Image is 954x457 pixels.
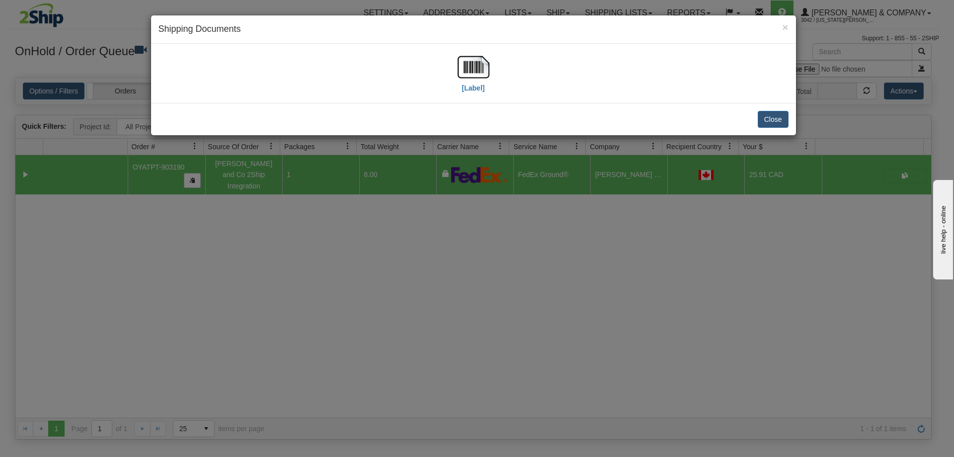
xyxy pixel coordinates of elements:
[462,83,485,93] label: [Label]
[758,111,789,128] button: Close
[458,51,489,83] img: barcode.jpg
[931,178,953,279] iframe: chat widget
[458,62,489,91] a: [Label]
[159,23,789,36] h4: Shipping Documents
[782,22,788,32] button: Close
[7,8,92,16] div: live help - online
[782,21,788,33] span: ×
